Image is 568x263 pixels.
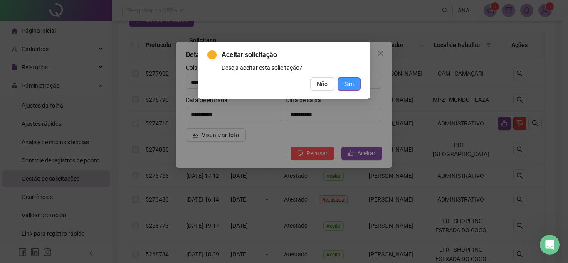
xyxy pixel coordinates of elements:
div: Deseja aceitar esta solicitação? [222,63,361,72]
iframe: Intercom live chat [540,235,560,255]
span: exclamation-circle [207,50,217,59]
span: Não [317,79,328,88]
button: Sim [338,77,361,91]
button: Não [310,77,334,91]
span: Sim [344,79,354,88]
span: Aceitar solicitação [222,50,361,60]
